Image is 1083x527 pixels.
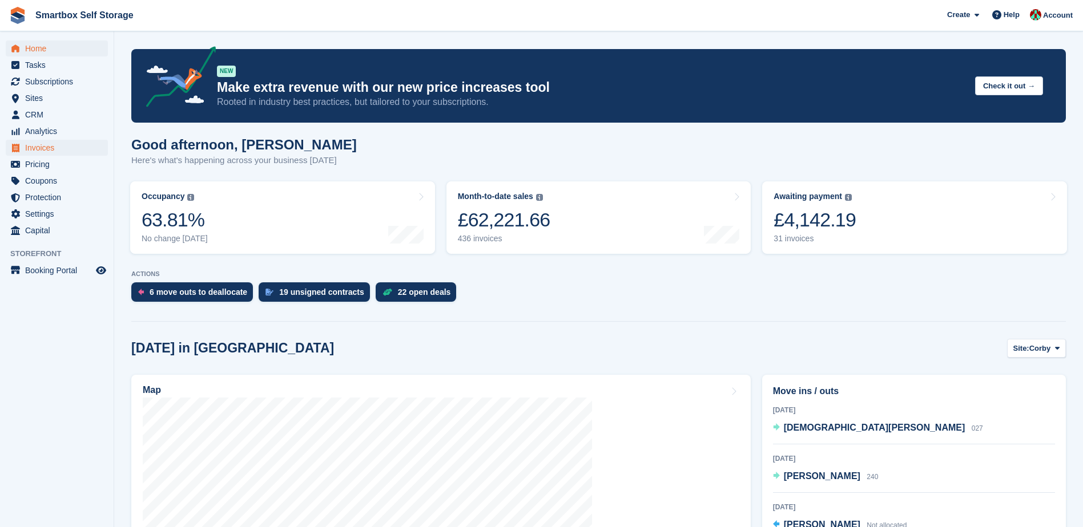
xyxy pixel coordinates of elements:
[25,222,94,238] span: Capital
[773,469,879,484] a: [PERSON_NAME] 240
[458,208,550,232] div: £62,221.66
[762,181,1067,254] a: Awaiting payment £4,142.19 31 invoices
[6,123,108,139] a: menu
[383,288,392,296] img: deal-1b604bf984904fb50ccaf53a9ad4b4a5d6e5aea283cecdc64d6e3604feb123c2.svg
[136,46,216,111] img: price-adjustments-announcement-icon-8257ccfd72463d97f412b2fc003d46551f7dbcb40ab6d574587a9cd5c0d94...
[1007,339,1066,358] button: Site: Corby
[1043,10,1073,21] span: Account
[25,107,94,123] span: CRM
[94,263,108,277] a: Preview store
[25,40,94,56] span: Home
[6,57,108,73] a: menu
[1030,9,1041,21] img: Caren Ingold
[774,234,856,244] div: 31 invoices
[131,270,1066,278] p: ACTIONS
[25,156,94,172] span: Pricing
[31,6,138,25] a: Smartbox Self Storage
[773,453,1055,464] div: [DATE]
[398,287,451,297] div: 22 open deals
[259,282,376,307] a: 19 unsigned contracts
[217,79,966,96] p: Make extra revenue with our new price increases tool
[25,123,94,139] span: Analytics
[25,57,94,73] span: Tasks
[773,421,983,436] a: [DEMOGRAPHIC_DATA][PERSON_NAME] 027
[25,140,94,156] span: Invoices
[947,9,970,21] span: Create
[150,287,247,297] div: 6 move outs to deallocate
[975,76,1043,95] button: Check it out →
[217,96,966,108] p: Rooted in industry best practices, but tailored to your subscriptions.
[6,173,108,189] a: menu
[25,206,94,222] span: Settings
[6,90,108,106] a: menu
[774,192,842,201] div: Awaiting payment
[458,234,550,244] div: 436 invoices
[6,74,108,90] a: menu
[131,340,334,356] h2: [DATE] in [GEOGRAPHIC_DATA]
[784,423,965,432] span: [DEMOGRAPHIC_DATA][PERSON_NAME]
[9,7,26,24] img: stora-icon-8386f47178a22dfd0bd8f6a31ec36ba5ce8667c1dd55bd0f319d3a0aa187defe.svg
[536,194,543,201] img: icon-info-grey-7440780725fd019a000dd9b08b2336e03edf1995a4989e88bcd33f0948082b44.svg
[143,385,161,395] h2: Map
[6,40,108,56] a: menu
[10,248,114,260] span: Storefront
[6,156,108,172] a: menu
[773,502,1055,512] div: [DATE]
[784,471,860,481] span: [PERSON_NAME]
[25,90,94,106] span: Sites
[6,140,108,156] a: menu
[867,473,878,481] span: 240
[458,192,533,201] div: Month-to-date sales
[1013,343,1029,354] span: Site:
[376,282,462,307] a: 22 open deals
[1029,343,1051,354] span: Corby
[142,192,184,201] div: Occupancy
[130,181,435,254] a: Occupancy 63.81% No change [DATE]
[773,405,1055,415] div: [DATE]
[773,384,1055,398] h2: Move ins / outs
[265,289,273,295] img: contract_signature_icon-13c848040528278c33f63329250d36e43548de30e8caae1d1a13099fd9432cc5.svg
[845,194,852,201] img: icon-info-grey-7440780725fd019a000dd9b08b2336e03edf1995a4989e88bcd33f0948082b44.svg
[6,262,108,278] a: menu
[142,234,208,244] div: No change [DATE]
[138,289,144,295] img: move_outs_to_deallocate_icon-f764333ba52eb49d3ac5e1228854f67142a1ed5810a6f6cc68b1a99e826820c5.svg
[1004,9,1020,21] span: Help
[774,208,856,232] div: £4,142.19
[25,189,94,205] span: Protection
[25,173,94,189] span: Coupons
[972,424,983,432] span: 027
[6,222,108,238] a: menu
[142,208,208,232] div: 63.81%
[279,287,364,297] div: 19 unsigned contracts
[25,74,94,90] span: Subscriptions
[131,154,357,167] p: Here's what's happening across your business [DATE]
[131,137,357,152] h1: Good afternoon, [PERSON_NAME]
[187,194,194,201] img: icon-info-grey-7440780725fd019a000dd9b08b2336e03edf1995a4989e88bcd33f0948082b44.svg
[6,206,108,222] a: menu
[217,66,236,77] div: NEW
[6,189,108,205] a: menu
[6,107,108,123] a: menu
[25,262,94,278] span: Booking Portal
[446,181,751,254] a: Month-to-date sales £62,221.66 436 invoices
[131,282,259,307] a: 6 move outs to deallocate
